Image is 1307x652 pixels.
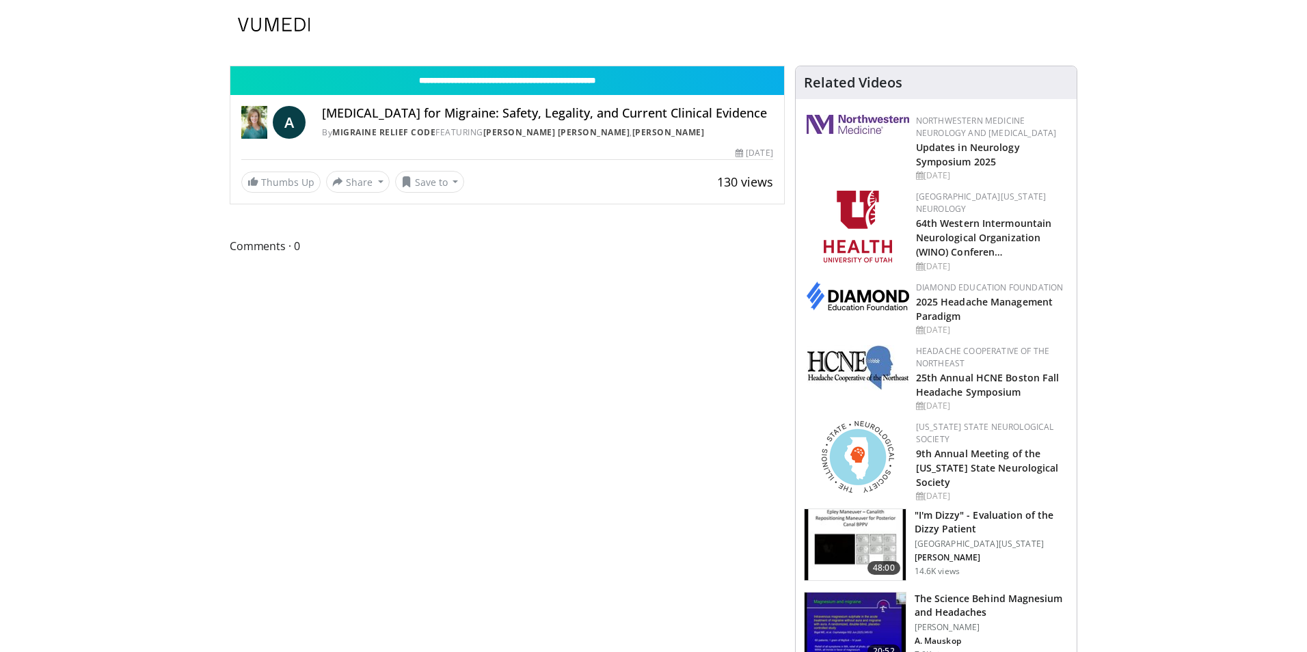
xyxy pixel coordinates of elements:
[915,508,1068,536] h3: "I'm Dizzy" - Evaluation of the Dizzy Patient
[230,237,785,255] span: Comments 0
[915,552,1068,563] p: Jeffrey Switzer
[241,106,267,139] img: Migraine Relief Code
[322,126,772,139] div: By FEATURING ,
[807,345,909,390] img: 6c52f715-17a6-4da1-9b6c-8aaf0ffc109f.jpg.150x105_q85_autocrop_double_scale_upscale_version-0.2.jpg
[632,126,705,138] a: [PERSON_NAME]
[483,126,630,138] a: [PERSON_NAME] [PERSON_NAME]
[807,282,909,310] img: d0406666-9e5f-4b94-941b-f1257ac5ccaf.png.150x105_q85_autocrop_double_scale_upscale_version-0.2.png
[915,622,1068,633] p: [PERSON_NAME]
[916,421,1054,445] a: [US_STATE] State Neurological Society
[916,371,1060,398] a: 25th Annual HCNE Boston Fall Headache Symposium
[805,509,906,580] img: 5373e1fe-18ae-47e7-ad82-0c604b173657.150x105_q85_crop-smart_upscale.jpg
[915,592,1068,619] h3: The Science Behind Magnesium and Headaches
[916,345,1050,369] a: Headache Cooperative of the Northeast
[273,106,306,139] a: A
[916,260,1066,273] div: [DATE]
[804,508,1068,581] a: 48:00 "I'm Dizzy" - Evaluation of the Dizzy Patient [GEOGRAPHIC_DATA][US_STATE] [PERSON_NAME] 14....
[804,74,902,91] h4: Related Videos
[915,539,1068,549] p: [GEOGRAPHIC_DATA][US_STATE]
[916,282,1064,293] a: Diamond Education Foundation
[916,490,1066,502] div: [DATE]
[915,566,960,577] p: 14.6K views
[916,324,1066,336] div: [DATE]
[322,106,772,121] h4: [MEDICAL_DATA] for Migraine: Safety, Legality, and Current Clinical Evidence
[916,115,1057,139] a: Northwestern Medicine Neurology and [MEDICAL_DATA]
[824,191,892,262] img: f6362829-b0a3-407d-a044-59546adfd345.png.150x105_q85_autocrop_double_scale_upscale_version-0.2.png
[916,141,1020,168] a: Updates in Neurology Symposium 2025
[717,174,773,190] span: 130 views
[241,172,321,193] a: Thumbs Up
[915,636,1068,647] p: Alexander Mauskop
[916,295,1053,323] a: 2025 Headache Management Paradigm
[916,191,1047,215] a: [GEOGRAPHIC_DATA][US_STATE] Neurology
[822,421,894,493] img: 71a8b48c-8850-4916-bbdd-e2f3ccf11ef9.png.150x105_q85_autocrop_double_scale_upscale_version-0.2.png
[916,447,1059,489] a: 9th Annual Meeting of the [US_STATE] State Neurological Society
[736,147,772,159] div: [DATE]
[916,215,1066,258] h2: 64th Western Intermountain Neurological Organization (WINO) Conference
[395,171,465,193] button: Save to
[807,115,909,134] img: 2a462fb6-9365-492a-ac79-3166a6f924d8.png.150x105_q85_autocrop_double_scale_upscale_version-0.2.jpg
[916,400,1066,412] div: [DATE]
[916,217,1052,258] a: 64th Western Intermountain Neurological Organization (WINO) Conferen…
[916,169,1066,182] div: [DATE]
[867,561,900,575] span: 48:00
[332,126,435,138] a: Migraine Relief Code
[326,171,390,193] button: Share
[238,18,310,31] img: VuMedi Logo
